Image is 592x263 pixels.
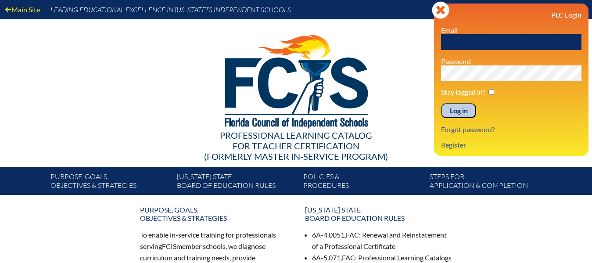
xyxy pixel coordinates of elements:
a: Register [438,139,470,151]
a: Purpose, goals,objectives & strategies [135,202,293,226]
span: FAC [342,253,355,262]
label: Password [441,57,471,65]
label: Stay logged in? [441,88,485,96]
a: Steps forapplication & completion [426,170,553,195]
a: [US_STATE] StateBoard of Education rules [173,170,300,195]
span: FCIS [162,242,176,250]
a: [US_STATE] StateBoard of Education rules [300,202,458,226]
li: 6A-4.0051, : Renewal and Reinstatement of a Professional Certificate [312,229,452,252]
a: Forgot password? [438,123,498,135]
h3: PLC Login [441,11,581,19]
img: FCISlogo221.eps [205,19,387,139]
label: Email [441,26,458,34]
a: Policies &Procedures [300,170,426,195]
a: Purpose, goals,objectives & strategies [47,170,173,195]
a: Main Site [2,4,43,15]
span: FAC [346,231,359,239]
div: Professional Learning Catalog (formerly Master In-service Program) [43,130,549,162]
svg: Close [432,1,449,19]
span: for Teacher Certification [233,141,359,151]
input: Log in [441,103,476,118]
